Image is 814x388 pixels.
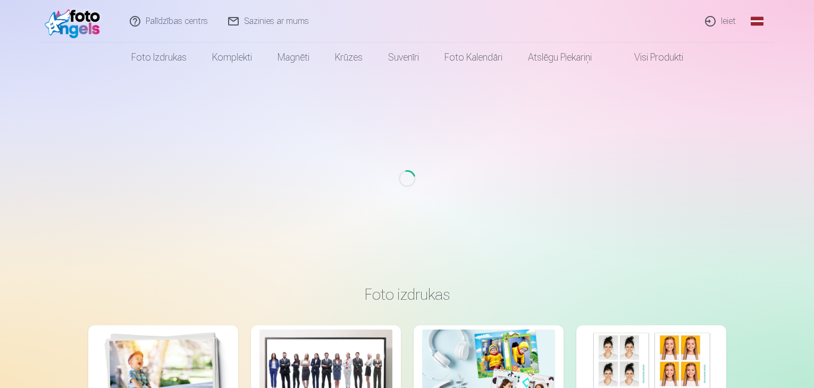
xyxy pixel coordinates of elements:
a: Komplekti [199,43,265,72]
a: Visi produkti [605,43,696,72]
a: Atslēgu piekariņi [515,43,605,72]
a: Suvenīri [375,43,432,72]
a: Krūzes [322,43,375,72]
a: Foto izdrukas [119,43,199,72]
a: Foto kalendāri [432,43,515,72]
h3: Foto izdrukas [97,285,718,304]
a: Magnēti [265,43,322,72]
img: /fa1 [45,4,106,38]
